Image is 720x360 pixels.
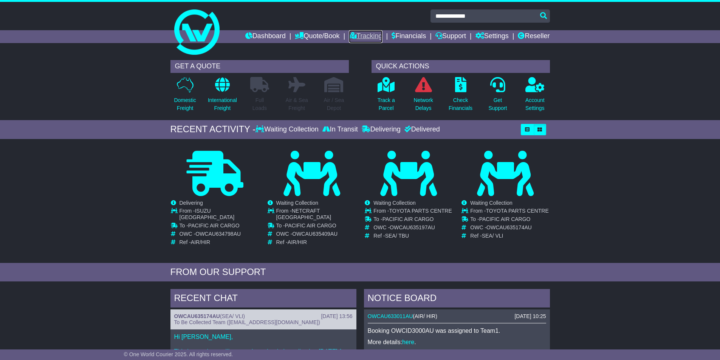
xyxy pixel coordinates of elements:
span: SEA/ VLI [482,233,503,239]
div: GET A QUOTE [170,60,349,73]
a: AccountSettings [525,77,545,116]
a: GetSupport [488,77,507,116]
div: Waiting Collection [255,125,320,134]
p: Check Financials [449,96,472,112]
td: From - [276,208,356,222]
a: DomesticFreight [173,77,196,116]
p: More details: . [368,338,546,346]
p: Network Delays [413,96,433,112]
p: Full Loads [250,96,269,112]
a: here [402,339,414,345]
td: OWC - [180,231,259,239]
span: PACIFIC AIR CARGO [285,222,336,229]
div: QUICK ACTIONS [372,60,550,73]
p: Booking OWCID3000AU was assigned to Team1. [368,327,546,334]
a: Financials [392,30,426,43]
a: InternationalFreight [207,77,237,116]
span: OWCAU635409AU [292,231,338,237]
span: SEA/ TBU [385,233,409,239]
p: Air / Sea Depot [324,96,344,112]
td: To - [373,216,452,224]
p: Track a Parcel [378,96,395,112]
span: ISUZU [GEOGRAPHIC_DATA] [180,208,235,220]
span: NETCRAFT [GEOGRAPHIC_DATA] [276,208,331,220]
a: OWCAU635174AU [174,313,220,319]
a: Dashboard [245,30,286,43]
span: PACIFIC AIR CARGO [188,222,240,229]
span: OWCAU635174AU [486,224,532,230]
td: To - [180,222,259,231]
a: CheckFinancials [448,77,473,116]
td: Ref - [373,233,452,239]
td: Ref - [180,239,259,246]
td: From - [373,208,452,216]
td: OWC - [373,224,452,233]
td: To - [276,222,356,231]
td: From - [180,208,259,222]
a: Tracking [349,30,382,43]
a: Settings [475,30,509,43]
div: ( ) [174,313,353,320]
span: © One World Courier 2025. All rights reserved. [124,351,233,357]
p: Domestic Freight [174,96,196,112]
td: Ref - [470,233,548,239]
span: AIR/ HIR [415,313,435,319]
span: TOYOTA PARTS CENTRE [486,208,549,214]
p: Account Settings [525,96,545,112]
td: From - [470,208,548,216]
span: AIR/HIR [191,239,210,245]
span: TOYOTA PARTS CENTRE [389,208,452,214]
a: Quote/Book [295,30,339,43]
td: OWC - [276,231,356,239]
a: Reseller [518,30,550,43]
td: OWC - [470,224,548,233]
div: RECENT CHAT [170,289,356,309]
a: Support [435,30,466,43]
td: Ref - [276,239,356,246]
p: Air & Sea Freight [286,96,308,112]
div: ( ) [368,313,546,320]
span: Waiting Collection [470,200,513,206]
a: OWCAU633011AU [368,313,413,319]
p: Get Support [488,96,507,112]
span: Waiting Collection [276,200,319,206]
span: To Be Collected Team ([EMAIL_ADDRESS][DOMAIN_NAME]) [174,319,320,325]
p: International Freight [208,96,237,112]
div: NOTICE BOARD [364,289,550,309]
span: OWCAU635197AU [390,224,435,230]
a: NetworkDelays [413,77,433,116]
div: In Transit [321,125,360,134]
div: RECENT ACTIVITY - [170,124,256,135]
div: [DATE] 10:25 [514,313,546,320]
a: Track aParcel [377,77,395,116]
span: Waiting Collection [373,200,416,206]
span: Delivering [180,200,203,206]
span: AIR/HIR [288,239,307,245]
td: To - [470,216,548,224]
div: Delivered [403,125,440,134]
span: OWCAU634798AU [195,231,241,237]
div: [DATE] 13:56 [321,313,352,320]
div: FROM OUR SUPPORT [170,267,550,278]
div: Delivering [360,125,403,134]
span: SEA/ VLI [222,313,243,319]
span: PACIFIC AIR CARGO [479,216,531,222]
span: PACIFIC AIR CARGO [382,216,434,222]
